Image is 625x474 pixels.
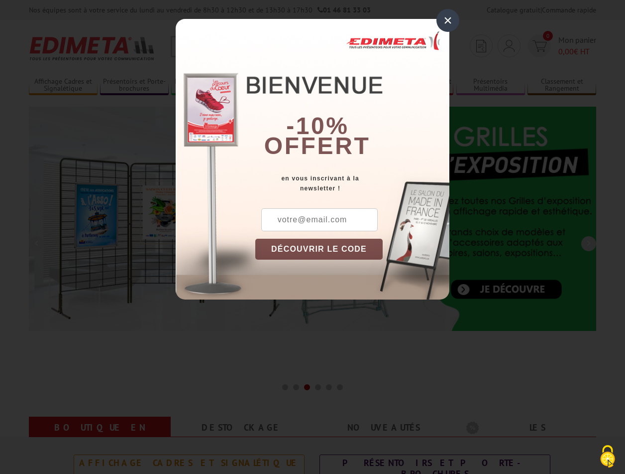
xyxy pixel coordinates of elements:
[595,444,620,469] img: Cookies (fenêtre modale)
[264,133,371,159] font: offert
[590,440,625,474] button: Cookies (fenêtre modale)
[255,239,383,260] button: DÉCOUVRIR LE CODE
[286,113,349,139] b: -10%
[255,173,449,193] div: en vous inscrivant à la newsletter !
[261,208,378,231] input: votre@email.com
[436,9,459,32] div: ×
